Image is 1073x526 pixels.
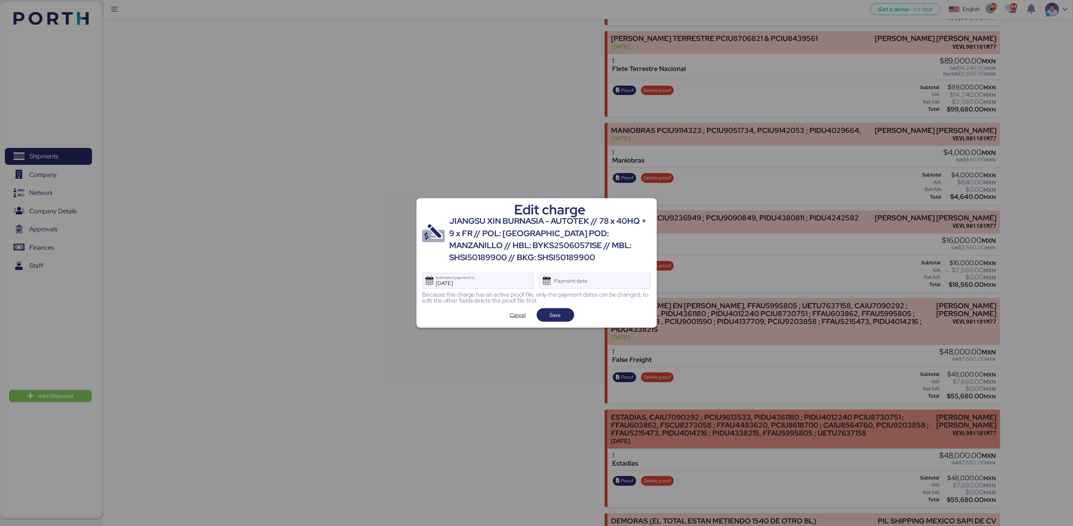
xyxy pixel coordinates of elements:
span: Cancel [510,310,526,320]
div: Edit charge [450,204,651,215]
button: Cancel [499,308,537,322]
span: Save [550,310,561,320]
div: Because this charge has an active proof file, only the payment dates can be changed, to edit the ... [423,292,651,304]
button: Save [537,308,574,322]
div: JIANGSU XIN BURNASIA - AUTOTEK // 78 x 40HQ + 9 x FR // POL: [GEOGRAPHIC_DATA] POD: MANZANILLO //... [450,215,651,264]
